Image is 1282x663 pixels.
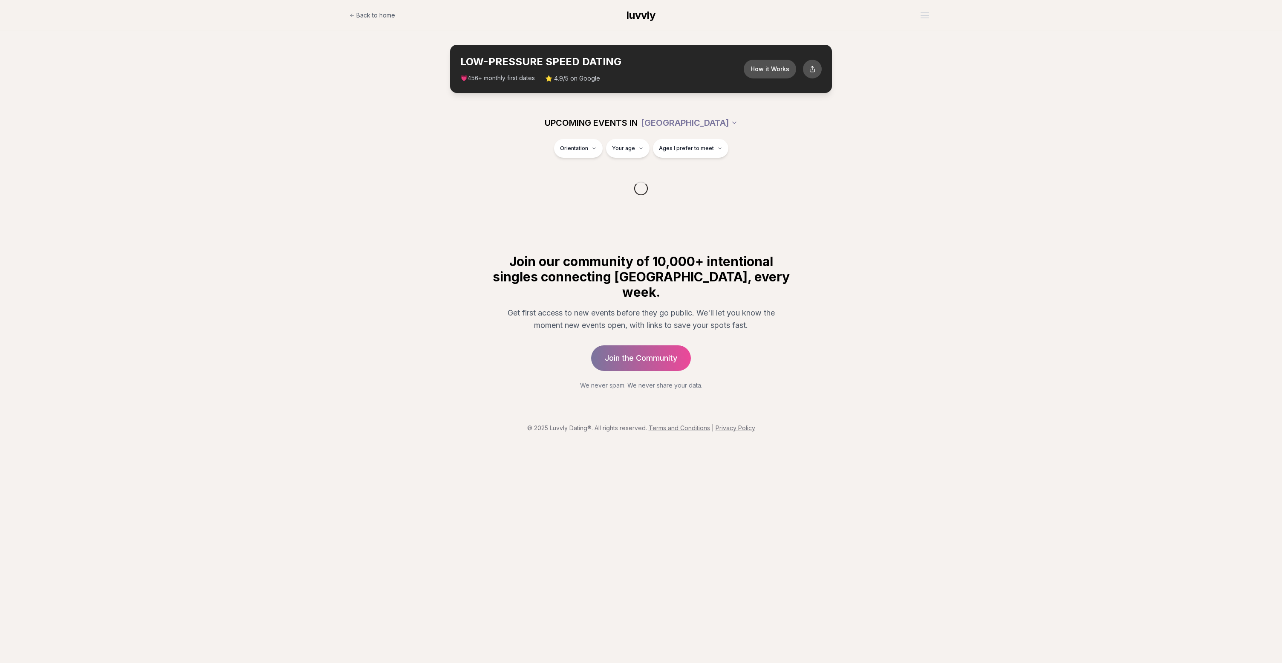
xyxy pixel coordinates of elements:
[460,55,744,69] h2: LOW-PRESSURE SPEED DATING
[612,145,635,152] span: Your age
[712,424,714,431] span: |
[554,139,603,158] button: Orientation
[545,74,600,83] span: ⭐ 4.9/5 on Google
[491,254,791,300] h2: Join our community of 10,000+ intentional singles connecting [GEOGRAPHIC_DATA], every week.
[560,145,588,152] span: Orientation
[917,9,933,22] button: Open menu
[653,139,728,158] button: Ages I prefer to meet
[627,9,655,21] span: luvvly
[545,117,638,129] span: UPCOMING EVENTS IN
[606,139,650,158] button: Your age
[641,113,738,132] button: [GEOGRAPHIC_DATA]
[591,345,691,371] a: Join the Community
[649,424,710,431] a: Terms and Conditions
[716,424,755,431] a: Privacy Policy
[460,74,535,83] span: 💗 + monthly first dates
[349,7,395,24] a: Back to home
[659,145,714,152] span: Ages I prefer to meet
[627,9,655,22] a: luvvly
[468,75,478,82] span: 456
[491,381,791,390] p: We never spam. We never share your data.
[744,60,796,78] button: How it Works
[356,11,395,20] span: Back to home
[498,307,784,332] p: Get first access to new events before they go public. We'll let you know the moment new events op...
[7,424,1275,432] p: © 2025 Luvvly Dating®. All rights reserved.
